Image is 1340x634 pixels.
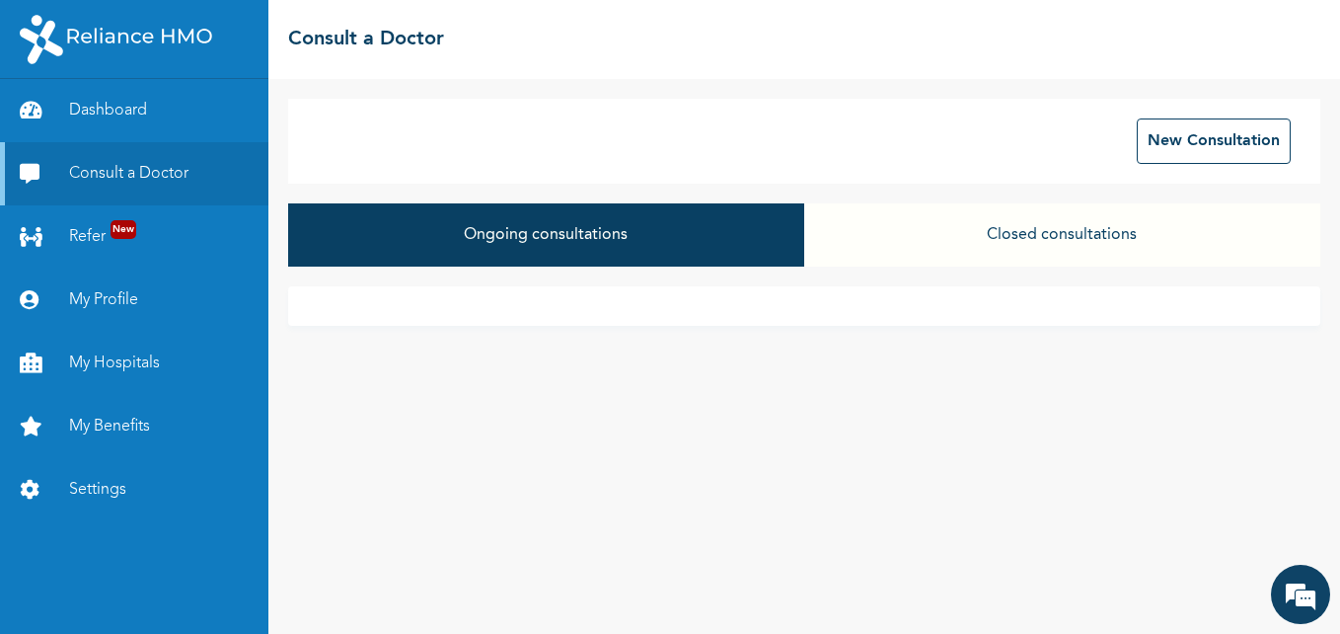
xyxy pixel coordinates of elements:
[114,210,272,410] span: We're online!
[103,111,332,136] div: Chat with us now
[10,566,193,580] span: Conversation
[288,203,804,267] button: Ongoing consultations
[288,25,444,54] h2: Consult a Doctor
[324,10,371,57] div: Minimize live chat window
[193,531,377,593] div: FAQs
[37,99,80,148] img: d_794563401_company_1708531726252_794563401
[10,462,376,531] textarea: Type your message and hit 'Enter'
[804,203,1320,267] button: Closed consultations
[20,15,212,64] img: RelianceHMO's Logo
[1137,119,1291,164] button: New Consultation
[111,220,136,239] span: New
